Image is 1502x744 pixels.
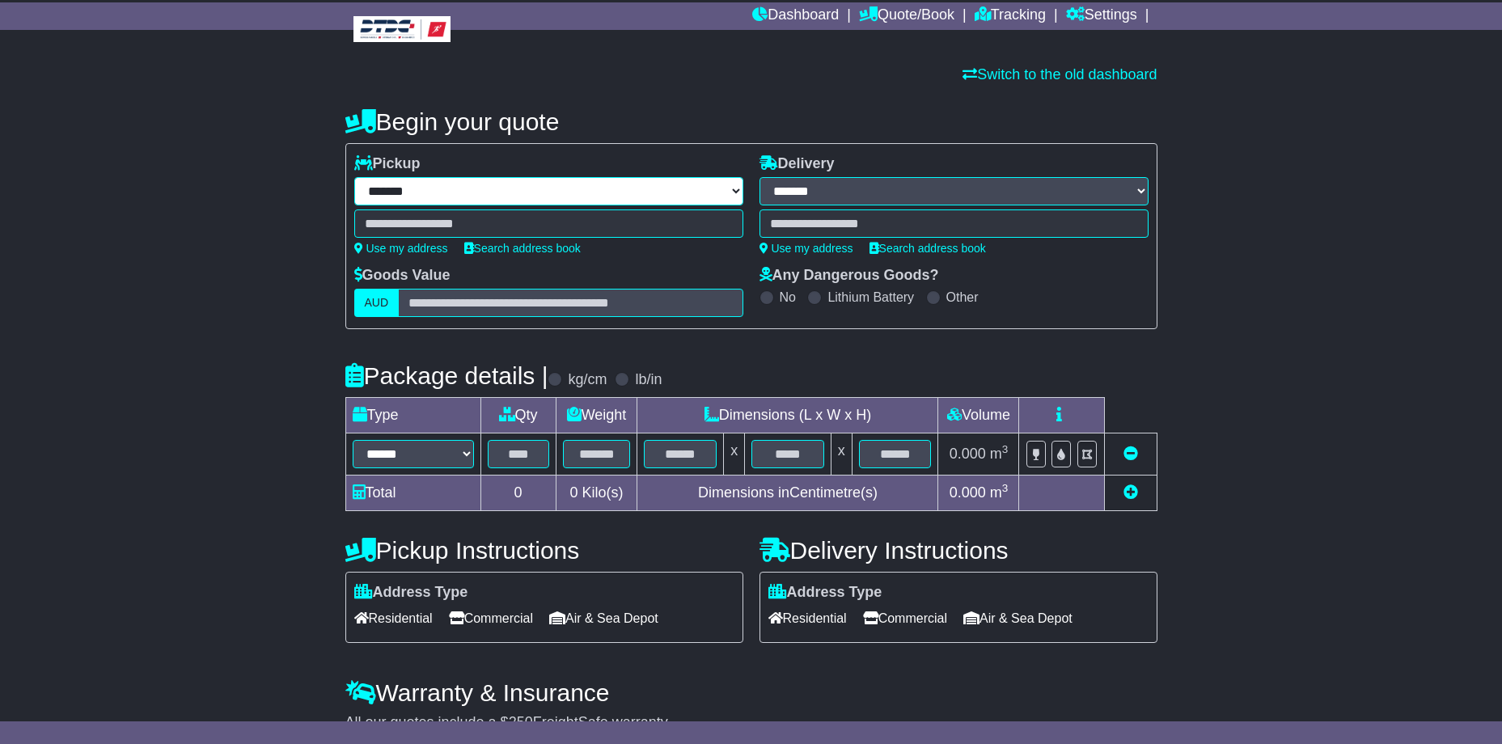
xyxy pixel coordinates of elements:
[946,290,979,305] label: Other
[568,371,607,389] label: kg/cm
[449,606,533,631] span: Commercial
[759,537,1157,564] h4: Delivery Instructions
[950,484,986,501] span: 0.000
[1002,482,1009,494] sup: 3
[635,371,662,389] label: lb/in
[759,267,939,285] label: Any Dangerous Goods?
[569,484,578,501] span: 0
[1066,2,1137,30] a: Settings
[354,289,400,317] label: AUD
[1002,443,1009,455] sup: 3
[556,476,637,511] td: Kilo(s)
[345,476,480,511] td: Total
[354,242,448,255] a: Use my address
[780,290,796,305] label: No
[990,446,1009,462] span: m
[354,606,433,631] span: Residential
[549,606,658,631] span: Air & Sea Depot
[345,362,548,389] h4: Package details |
[990,484,1009,501] span: m
[975,2,1046,30] a: Tracking
[831,433,852,476] td: x
[963,606,1073,631] span: Air & Sea Depot
[464,242,581,255] a: Search address book
[938,398,1019,433] td: Volume
[752,2,839,30] a: Dashboard
[963,66,1157,82] a: Switch to the old dashboard
[354,155,421,173] label: Pickup
[637,398,938,433] td: Dimensions (L x W x H)
[768,606,847,631] span: Residential
[1123,484,1138,501] a: Add new item
[345,108,1157,135] h4: Begin your quote
[480,398,556,433] td: Qty
[759,155,835,173] label: Delivery
[509,714,533,730] span: 250
[354,267,451,285] label: Goods Value
[724,433,745,476] td: x
[556,398,637,433] td: Weight
[759,242,853,255] a: Use my address
[827,290,914,305] label: Lithium Battery
[637,476,938,511] td: Dimensions in Centimetre(s)
[950,446,986,462] span: 0.000
[354,584,468,602] label: Address Type
[869,242,986,255] a: Search address book
[345,714,1157,732] div: All our quotes include a $ FreightSafe warranty.
[1123,446,1138,462] a: Remove this item
[345,537,743,564] h4: Pickup Instructions
[768,584,882,602] label: Address Type
[480,476,556,511] td: 0
[859,2,954,30] a: Quote/Book
[863,606,947,631] span: Commercial
[345,679,1157,706] h4: Warranty & Insurance
[345,398,480,433] td: Type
